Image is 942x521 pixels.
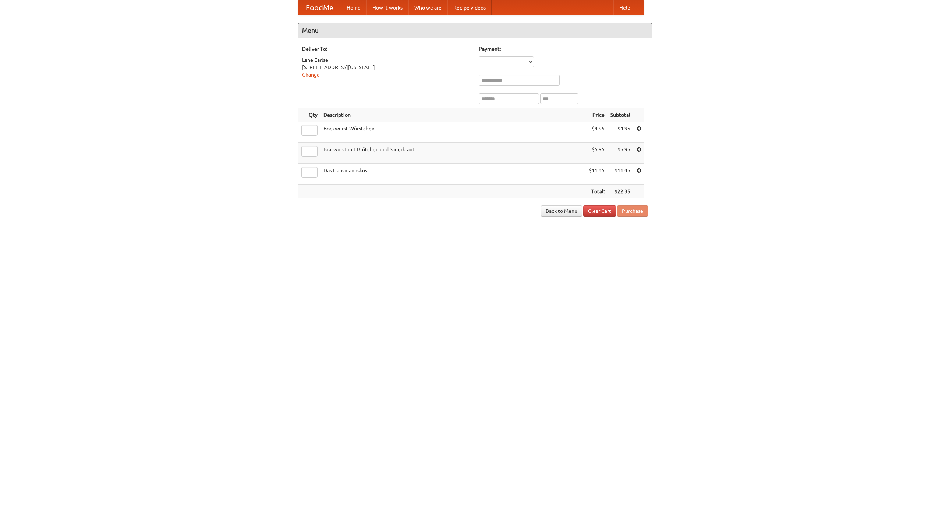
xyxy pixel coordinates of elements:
[613,0,636,15] a: Help
[608,122,633,143] td: $4.95
[321,164,586,185] td: Das Hausmannskost
[302,72,320,78] a: Change
[321,108,586,122] th: Description
[302,64,471,71] div: [STREET_ADDRESS][US_STATE]
[608,164,633,185] td: $11.45
[586,122,608,143] td: $4.95
[586,143,608,164] td: $5.95
[608,185,633,198] th: $22.35
[366,0,408,15] a: How it works
[298,108,321,122] th: Qty
[302,45,471,53] h5: Deliver To:
[302,56,471,64] div: Lane Earlse
[408,0,447,15] a: Who we are
[586,164,608,185] td: $11.45
[298,0,341,15] a: FoodMe
[341,0,366,15] a: Home
[608,108,633,122] th: Subtotal
[586,185,608,198] th: Total:
[586,108,608,122] th: Price
[479,45,648,53] h5: Payment:
[608,143,633,164] td: $5.95
[583,205,616,217] a: Clear Cart
[298,23,652,38] h4: Menu
[617,205,648,217] button: Purchase
[541,205,582,217] a: Back to Menu
[447,0,492,15] a: Recipe videos
[321,122,586,143] td: Bockwurst Würstchen
[321,143,586,164] td: Bratwurst mit Brötchen und Sauerkraut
